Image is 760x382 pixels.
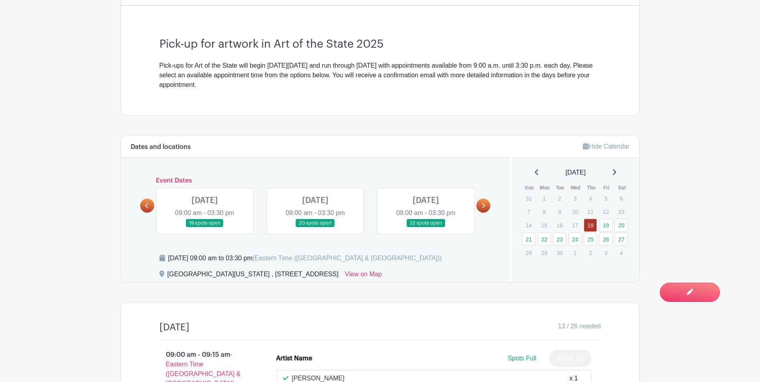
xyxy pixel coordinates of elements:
[522,192,535,205] p: 31
[552,184,568,192] th: Tue
[615,233,628,246] a: 27
[599,247,613,259] p: 3
[615,247,628,259] p: 4
[522,233,535,246] a: 21
[584,233,597,246] a: 25
[522,205,535,218] p: 7
[599,192,613,205] p: 5
[159,322,189,333] h4: [DATE]
[159,61,601,90] div: Pick-ups for Art of the State will begin [DATE][DATE] and run through [DATE] with appointments av...
[154,177,477,185] h6: Event Dates
[584,205,597,218] p: 11
[276,354,312,363] div: Artist Name
[553,233,566,246] a: 23
[252,255,442,261] span: (Eastern Time ([GEOGRAPHIC_DATA] & [GEOGRAPHIC_DATA]))
[538,233,551,246] a: 22
[522,247,535,259] p: 28
[566,168,586,177] span: [DATE]
[553,192,566,205] p: 2
[568,192,582,205] p: 3
[568,219,582,231] p: 17
[615,219,628,232] a: 20
[508,355,536,362] span: Spots Full
[522,184,537,192] th: Sun
[584,219,597,232] a: 18
[614,184,630,192] th: Sat
[599,233,613,246] a: 26
[168,253,442,263] div: [DATE] 09:00 am to 03:30 pm
[553,247,566,259] p: 30
[538,247,551,259] p: 29
[615,205,628,218] p: 13
[599,219,613,232] a: 19
[538,192,551,205] p: 1
[584,192,597,205] p: 4
[553,219,566,231] p: 16
[522,219,535,231] p: 14
[345,269,382,282] a: View on Map
[537,184,553,192] th: Mon
[568,184,584,192] th: Wed
[159,38,601,51] h3: Pick-up for artwork in Art of the State 2025
[131,143,191,151] h6: Dates and locations
[599,205,613,218] p: 12
[568,247,582,259] p: 1
[584,247,597,259] p: 2
[615,192,628,205] p: 6
[538,219,551,231] p: 15
[583,184,599,192] th: Thu
[553,205,566,218] p: 9
[558,322,601,331] span: 13 / 26 needed
[583,143,629,150] a: Hide Calendar
[167,269,339,282] div: [GEOGRAPHIC_DATA][US_STATE] , [STREET_ADDRESS]
[568,205,582,218] p: 10
[538,205,551,218] p: 8
[599,184,615,192] th: Fri
[568,233,582,246] a: 24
